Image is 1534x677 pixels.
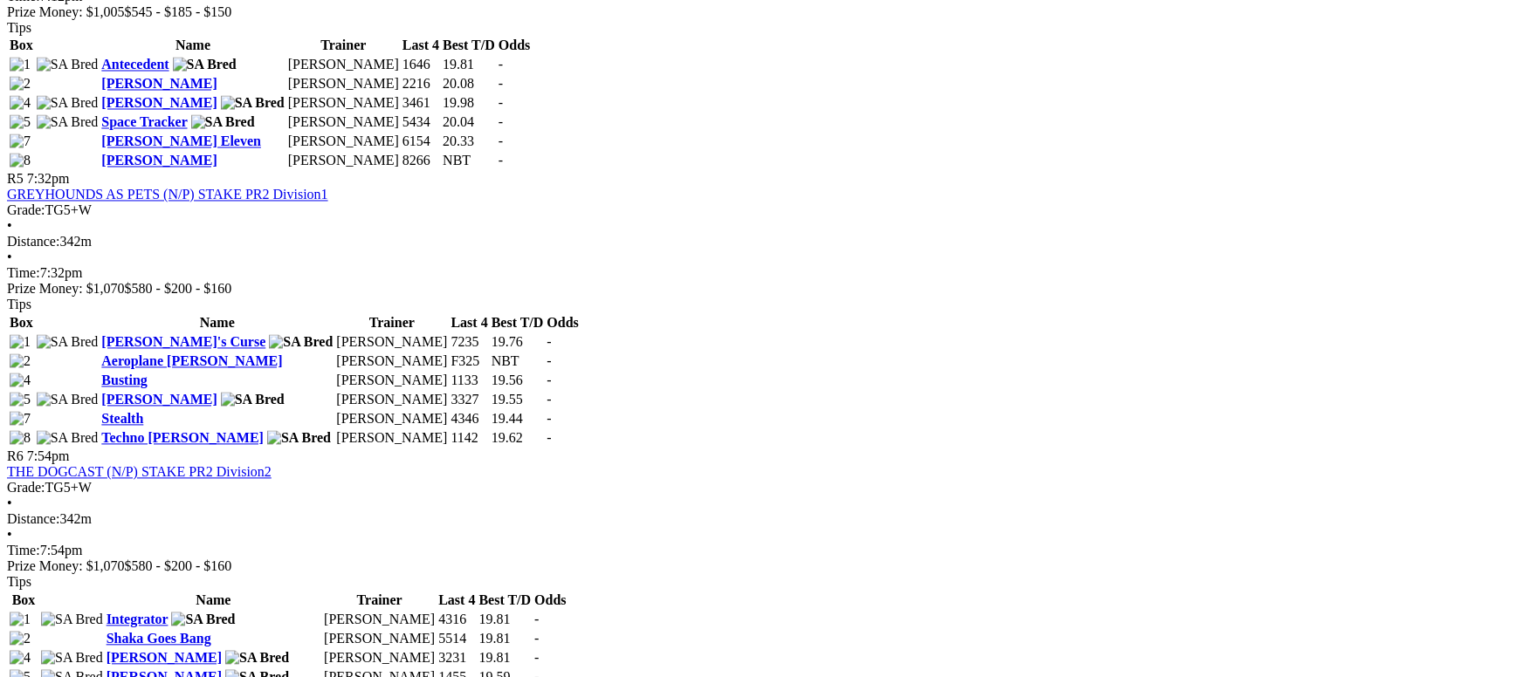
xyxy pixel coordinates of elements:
span: • [7,250,12,265]
span: - [547,393,551,407]
span: - [534,632,539,646]
td: NBT [491,353,545,371]
span: - [499,96,503,111]
img: SA Bred [225,651,289,667]
td: [PERSON_NAME] [335,334,448,352]
td: 3231 [437,650,476,667]
span: Box [12,593,36,608]
a: [PERSON_NAME] [107,651,222,666]
div: 342m [7,235,1527,250]
span: Time: [7,266,40,281]
a: [PERSON_NAME] Eleven [101,134,261,149]
th: Trainer [335,315,448,332]
td: 1133 [451,373,489,390]
th: Last 4 [451,315,489,332]
span: - [499,115,503,130]
span: • [7,219,12,234]
img: SA Bred [37,96,99,112]
span: Tips [7,575,31,590]
div: Prize Money: $1,005 [7,4,1527,20]
span: 7:54pm [27,449,70,464]
img: 8 [10,431,31,447]
img: SA Bred [267,431,331,447]
span: • [7,496,12,511]
div: 7:32pm [7,266,1527,282]
span: Distance: [7,235,59,250]
span: Tips [7,20,31,35]
span: - [499,77,503,92]
img: 7 [10,412,31,427]
td: 2216 [402,76,440,93]
td: 20.08 [442,76,496,93]
td: 19.55 [491,392,545,409]
img: SA Bred [37,431,99,447]
span: Box [10,316,33,331]
td: [PERSON_NAME] [323,612,436,629]
td: 19.98 [442,95,496,113]
td: 7235 [451,334,489,352]
a: Integrator [107,612,169,627]
td: 20.04 [442,114,496,132]
td: [PERSON_NAME] [323,631,436,648]
th: Trainer [323,592,436,610]
span: - [547,431,551,446]
a: Techno [PERSON_NAME] [101,431,264,446]
span: - [547,412,551,427]
img: SA Bred [191,115,255,131]
td: 5514 [437,631,476,648]
th: Name [100,315,334,332]
a: [PERSON_NAME] [101,77,217,92]
div: 342m [7,512,1527,528]
img: 7 [10,134,31,150]
td: [PERSON_NAME] [335,392,448,409]
a: [PERSON_NAME] [101,393,217,407]
img: 4 [10,96,31,112]
a: Busting [101,373,147,388]
img: 4 [10,651,31,667]
div: TG5+W [7,481,1527,496]
a: Stealth [101,412,143,427]
img: 2 [10,77,31,92]
a: [PERSON_NAME] [101,154,217,168]
img: SA Bred [41,651,103,667]
span: Time: [7,544,40,558]
span: Grade: [7,203,45,218]
td: 19.62 [491,430,545,448]
td: [PERSON_NAME] [287,57,400,74]
th: Name [106,592,322,610]
img: SA Bred [269,335,333,351]
td: 19.76 [491,334,545,352]
div: Prize Money: $1,070 [7,282,1527,297]
th: Best T/D [491,315,545,332]
span: - [499,134,503,149]
td: 1142 [451,430,489,448]
td: 1646 [402,57,440,74]
td: [PERSON_NAME] [287,95,400,113]
td: [PERSON_NAME] [335,411,448,428]
span: 7:32pm [27,172,70,187]
th: Best T/D [442,38,496,55]
span: R6 [7,449,24,464]
td: 20.33 [442,133,496,151]
a: Shaka Goes Bang [107,632,211,646]
td: [PERSON_NAME] [287,114,400,132]
span: - [499,154,503,168]
img: SA Bred [37,115,99,131]
td: [PERSON_NAME] [287,76,400,93]
span: • [7,528,12,543]
a: Space Tracker [101,115,187,130]
td: 3327 [451,392,489,409]
img: 2 [10,632,31,647]
td: [PERSON_NAME] [335,430,448,448]
a: [PERSON_NAME] [101,96,217,111]
a: [PERSON_NAME]'s Curse [101,335,265,350]
td: 19.81 [478,650,533,667]
td: 8266 [402,153,440,170]
span: - [547,373,551,388]
img: SA Bred [173,58,237,73]
th: Last 4 [402,38,440,55]
span: $580 - $200 - $160 [125,282,232,297]
img: SA Bred [37,58,99,73]
td: 19.44 [491,411,545,428]
td: 19.81 [442,57,496,74]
